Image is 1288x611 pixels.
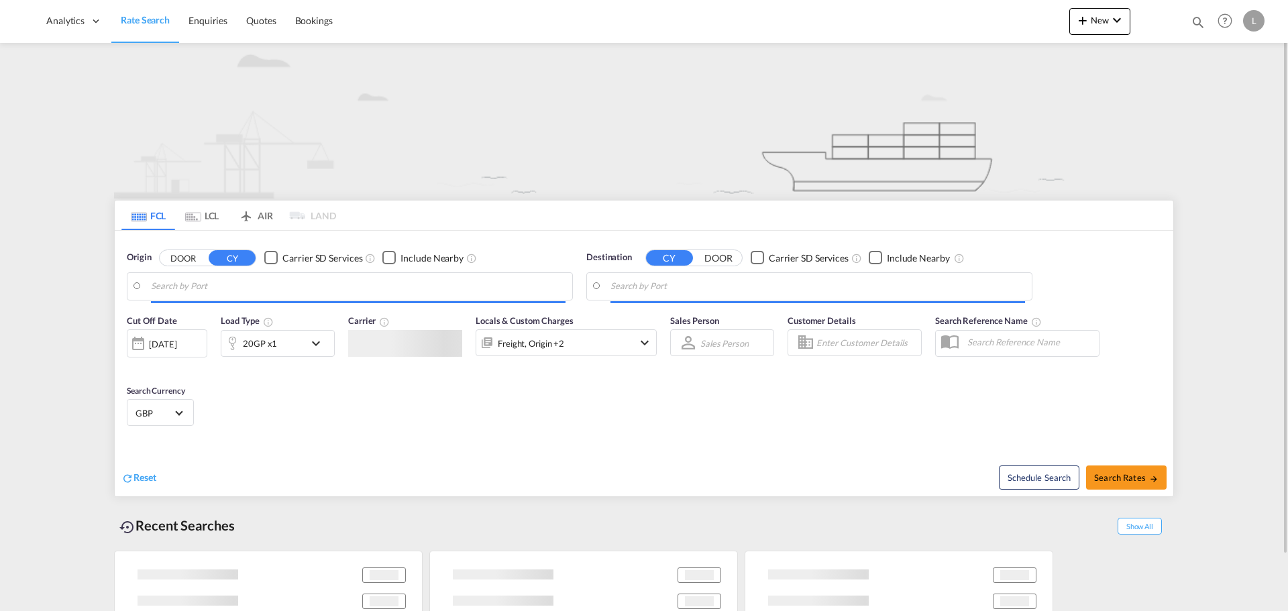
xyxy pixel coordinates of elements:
div: Help [1214,9,1243,34]
input: Search by Port [610,276,1025,296]
md-checkbox: Checkbox No Ink [264,251,362,265]
span: Destination [586,251,632,264]
div: icon-magnify [1191,15,1205,35]
md-icon: Your search will be saved by the below given name [1031,317,1042,327]
span: Locals & Custom Charges [476,315,574,326]
md-icon: Unchecked: Ignores neighbouring ports when fetching rates.Checked : Includes neighbouring ports w... [466,253,477,264]
md-checkbox: Checkbox No Ink [751,251,849,265]
span: Customer Details [788,315,855,326]
input: Search Reference Name [961,332,1099,352]
div: 20GP x1icon-chevron-down [221,330,335,357]
span: Search Reference Name [935,315,1042,326]
md-tab-item: LCL [175,201,229,230]
md-select: Sales Person [699,333,750,353]
div: L [1243,10,1265,32]
md-tab-item: AIR [229,201,282,230]
md-icon: icon-backup-restore [119,519,136,535]
span: Show All [1118,518,1162,535]
span: Enquiries [189,15,227,26]
img: new-FCL.png [114,43,1174,199]
div: Include Nearby [887,252,950,265]
span: Reset [133,471,156,483]
md-select: Select Currency: £ GBPUnited Kingdom Pound [134,403,186,423]
span: Search Currency [127,386,185,396]
md-icon: Unchecked: Ignores neighbouring ports when fetching rates.Checked : Includes neighbouring ports w... [954,253,965,264]
button: DOOR [160,250,207,266]
span: GBP [136,407,173,419]
md-icon: icon-plus 400-fg [1075,12,1091,28]
div: Origin DOOR CY Checkbox No InkUnchecked: Search for CY (Container Yard) services for all selected... [115,231,1173,496]
button: Search Ratesicon-arrow-right [1086,465,1167,490]
md-icon: Unchecked: Search for CY (Container Yard) services for all selected carriers.Checked : Search for... [365,253,376,264]
span: Load Type [221,315,274,326]
md-icon: icon-arrow-right [1149,474,1159,484]
span: Origin [127,251,151,264]
div: icon-refreshReset [121,471,156,486]
div: Freight Origin Destination Factory Stuffingicon-chevron-down [476,329,657,356]
span: Sales Person [670,315,719,326]
input: Enter Customer Details [816,333,917,353]
button: Note: By default Schedule search will only considerorigin ports, destination ports and cut off da... [999,465,1079,490]
div: Carrier SD Services [282,252,362,265]
md-icon: icon-chevron-down [1109,12,1125,28]
span: Rate Search [121,14,170,25]
div: Carrier SD Services [769,252,849,265]
md-checkbox: Checkbox No Ink [869,251,950,265]
md-icon: The selected Trucker/Carrierwill be displayed in the rate results If the rates are from another f... [379,317,390,327]
span: Cut Off Date [127,315,177,326]
span: New [1075,15,1125,25]
button: CY [646,250,693,266]
button: DOOR [695,250,742,266]
span: Help [1214,9,1236,32]
button: icon-plus 400-fgNewicon-chevron-down [1069,8,1130,35]
span: Bookings [295,15,333,26]
md-icon: icon-information-outline [263,317,274,327]
md-icon: icon-magnify [1191,15,1205,30]
md-icon: icon-refresh [121,472,133,484]
div: [DATE] [127,329,207,357]
md-icon: Unchecked: Search for CY (Container Yard) services for all selected carriers.Checked : Search for... [851,253,862,264]
span: Analytics [46,14,85,27]
div: 20GP x1 [243,334,277,353]
button: CY [209,250,256,266]
md-datepicker: Select [127,356,137,374]
input: Search by Port [151,276,566,296]
md-icon: icon-chevron-down [308,335,331,351]
md-tab-item: FCL [121,201,175,230]
div: Freight Origin Destination Factory Stuffing [498,334,564,353]
span: Carrier [348,315,390,326]
div: Include Nearby [400,252,464,265]
md-pagination-wrapper: Use the left and right arrow keys to navigate between tabs [121,201,336,230]
span: Search Rates [1094,472,1159,483]
div: [DATE] [149,338,176,350]
md-icon: icon-chevron-down [637,335,653,351]
span: Quotes [246,15,276,26]
md-icon: icon-airplane [238,208,254,218]
div: Recent Searches [114,510,240,541]
md-checkbox: Checkbox No Ink [382,251,464,265]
